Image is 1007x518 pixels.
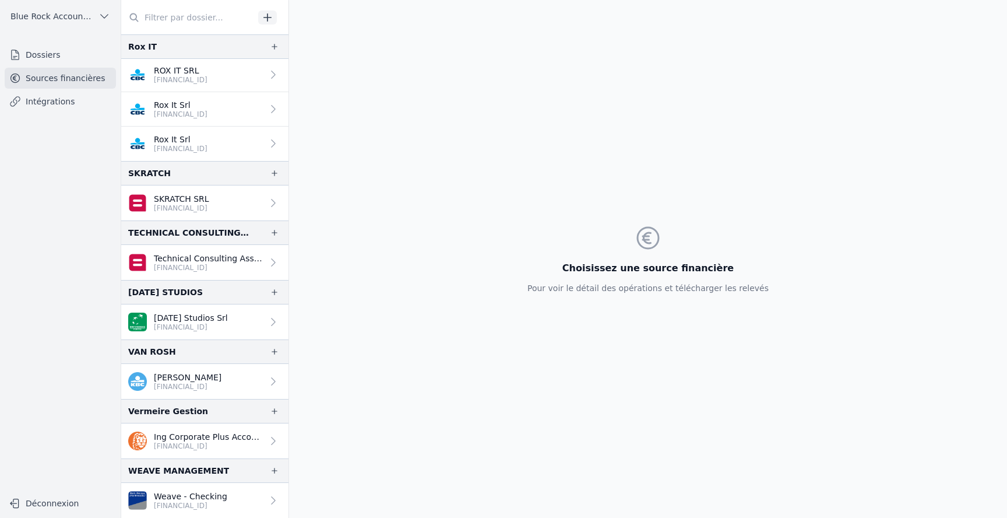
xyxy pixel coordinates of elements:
p: ROX IT SRL [154,65,207,76]
p: [PERSON_NAME] [154,372,221,383]
p: [FINANCIAL_ID] [154,204,209,213]
img: CBC_CREGBEBB.png [128,134,147,153]
a: Ing Corporate Plus Account [FINANCIAL_ID] [121,423,288,459]
div: TECHNICAL CONSULTING ASSOCIATES [128,226,251,240]
span: Blue Rock Accounting [10,10,94,22]
p: [FINANCIAL_ID] [154,323,228,332]
a: SKRATCH SRL [FINANCIAL_ID] [121,185,288,220]
div: Vermeire Gestion [128,404,208,418]
p: Weave - Checking [154,491,227,502]
p: Pour voir le détail des opérations et télécharger les relevés [527,282,769,294]
img: kbc.png [128,372,147,391]
a: Technical Consulting Assoc [FINANCIAL_ID] [121,245,288,280]
a: Rox It Srl [FINANCIAL_ID] [121,127,288,161]
a: Rox It Srl [FINANCIAL_ID] [121,92,288,127]
div: WEAVE MANAGEMENT [128,464,229,478]
img: belfius.png [128,194,147,212]
p: [FINANCIAL_ID] [154,442,263,451]
a: Intégrations [5,91,116,112]
img: CBC_CREGBEBB.png [128,65,147,84]
p: SKRATCH SRL [154,193,209,205]
a: [PERSON_NAME] [FINANCIAL_ID] [121,364,288,399]
p: [FINANCIAL_ID] [154,501,227,510]
div: [DATE] STUDIOS [128,285,203,299]
a: Sources financières [5,68,116,89]
img: BNP_BE_BUSINESS_GEBABEBB.png [128,313,147,331]
p: [FINANCIAL_ID] [154,75,207,85]
h3: Choisissez une source financière [527,261,769,275]
div: VAN ROSH [128,345,176,359]
p: Technical Consulting Assoc [154,253,263,264]
p: [FINANCIAL_ID] [154,382,221,391]
p: [DATE] Studios Srl [154,312,228,324]
p: Rox It Srl [154,99,207,111]
button: Blue Rock Accounting [5,7,116,26]
img: VAN_BREDA_JVBABE22XXX.png [128,491,147,510]
p: [FINANCIAL_ID] [154,263,263,272]
a: ROX IT SRL [FINANCIAL_ID] [121,57,288,92]
div: Rox IT [128,40,157,54]
input: Filtrer par dossier... [121,7,254,28]
a: Weave - Checking [FINANCIAL_ID] [121,483,288,518]
a: [DATE] Studios Srl [FINANCIAL_ID] [121,304,288,339]
img: ing.png [128,432,147,450]
p: Ing Corporate Plus Account [154,431,263,443]
p: [FINANCIAL_ID] [154,110,207,119]
p: [FINANCIAL_ID] [154,144,207,153]
img: CBC_CREGBEBB.png [128,100,147,118]
img: belfius.png [128,253,147,272]
button: Déconnexion [5,494,116,513]
div: SKRATCH [128,166,171,180]
a: Dossiers [5,44,116,65]
p: Rox It Srl [154,134,207,145]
